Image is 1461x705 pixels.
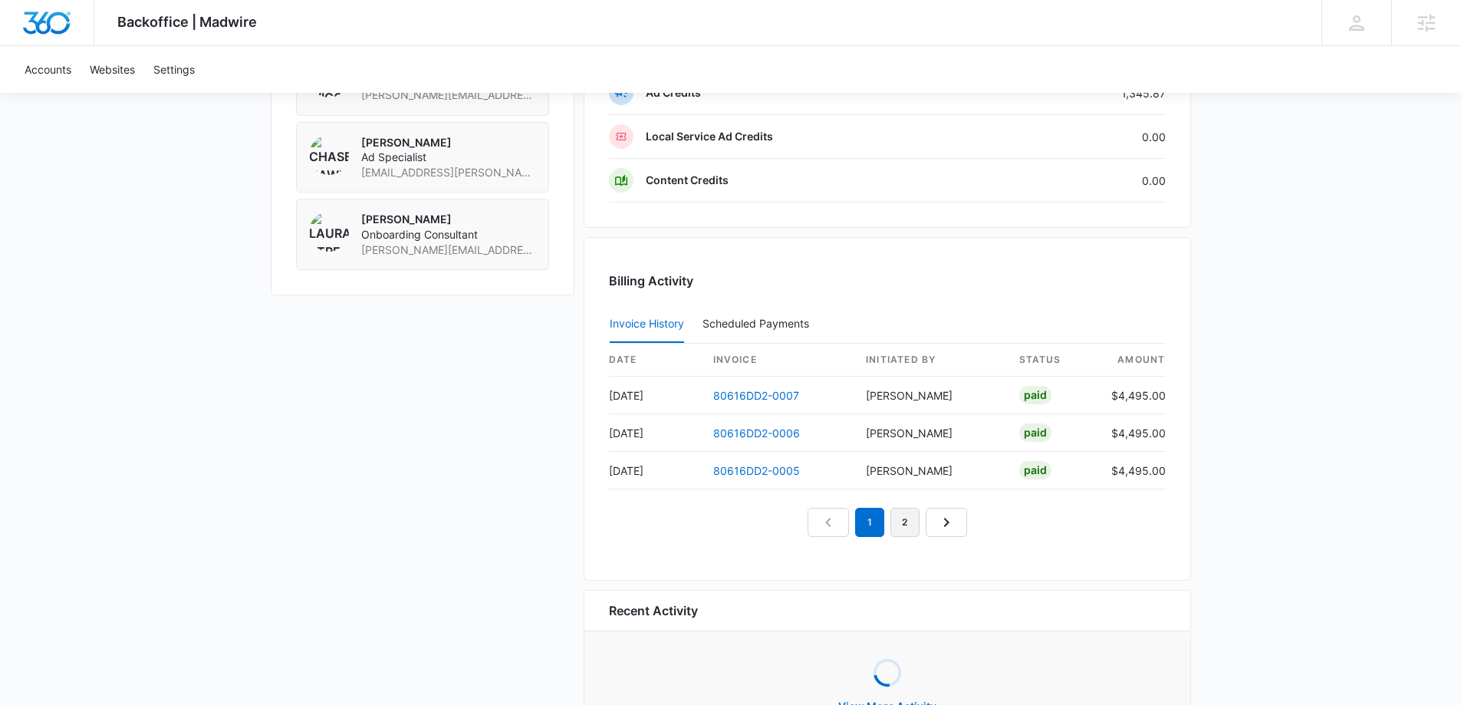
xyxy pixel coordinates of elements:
td: [PERSON_NAME] [854,414,1007,452]
a: 80616DD2-0005 [713,464,800,477]
td: [PERSON_NAME] [854,452,1007,489]
a: Page 2 [890,508,920,537]
div: Paid [1019,461,1051,479]
span: Ad Specialist [361,150,536,165]
a: Websites [81,46,144,93]
p: Content Credits [646,173,729,188]
td: [DATE] [609,377,701,414]
button: Invoice History [610,306,684,343]
td: [DATE] [609,414,701,452]
td: [DATE] [609,452,701,489]
td: 1,345.87 [1003,71,1166,115]
p: [PERSON_NAME] [361,135,536,150]
div: Paid [1019,386,1051,404]
h6: Recent Activity [609,601,698,620]
p: Ad Credits [646,85,701,100]
th: Initiated By [854,344,1007,377]
em: 1 [855,508,884,537]
a: Accounts [15,46,81,93]
p: Local Service Ad Credits [646,129,773,144]
nav: Pagination [808,508,967,537]
th: date [609,344,701,377]
a: 80616DD2-0006 [713,427,800,440]
td: 0.00 [1003,115,1166,159]
img: Chase Hawkinson [309,135,349,175]
td: $4,495.00 [1099,452,1166,489]
td: $4,495.00 [1099,377,1166,414]
p: [PERSON_NAME] [361,212,536,227]
span: [EMAIL_ADDRESS][PERSON_NAME][DOMAIN_NAME] [361,165,536,180]
th: amount [1099,344,1166,377]
div: Paid [1019,423,1051,442]
td: $4,495.00 [1099,414,1166,452]
span: [PERSON_NAME][EMAIL_ADDRESS][DOMAIN_NAME] [361,87,536,103]
img: Laura Streeter [309,212,349,252]
th: status [1007,344,1099,377]
h3: Billing Activity [609,272,1166,290]
span: Onboarding Consultant [361,227,536,242]
a: 80616DD2-0007 [713,389,799,402]
a: Settings [144,46,204,93]
a: Next Page [926,508,967,537]
span: [PERSON_NAME][EMAIL_ADDRESS][PERSON_NAME][DOMAIN_NAME] [361,242,536,258]
span: Backoffice | Madwire [117,14,257,30]
th: invoice [701,344,854,377]
div: Scheduled Payments [703,318,815,329]
td: [PERSON_NAME] [854,377,1007,414]
td: 0.00 [1003,159,1166,203]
